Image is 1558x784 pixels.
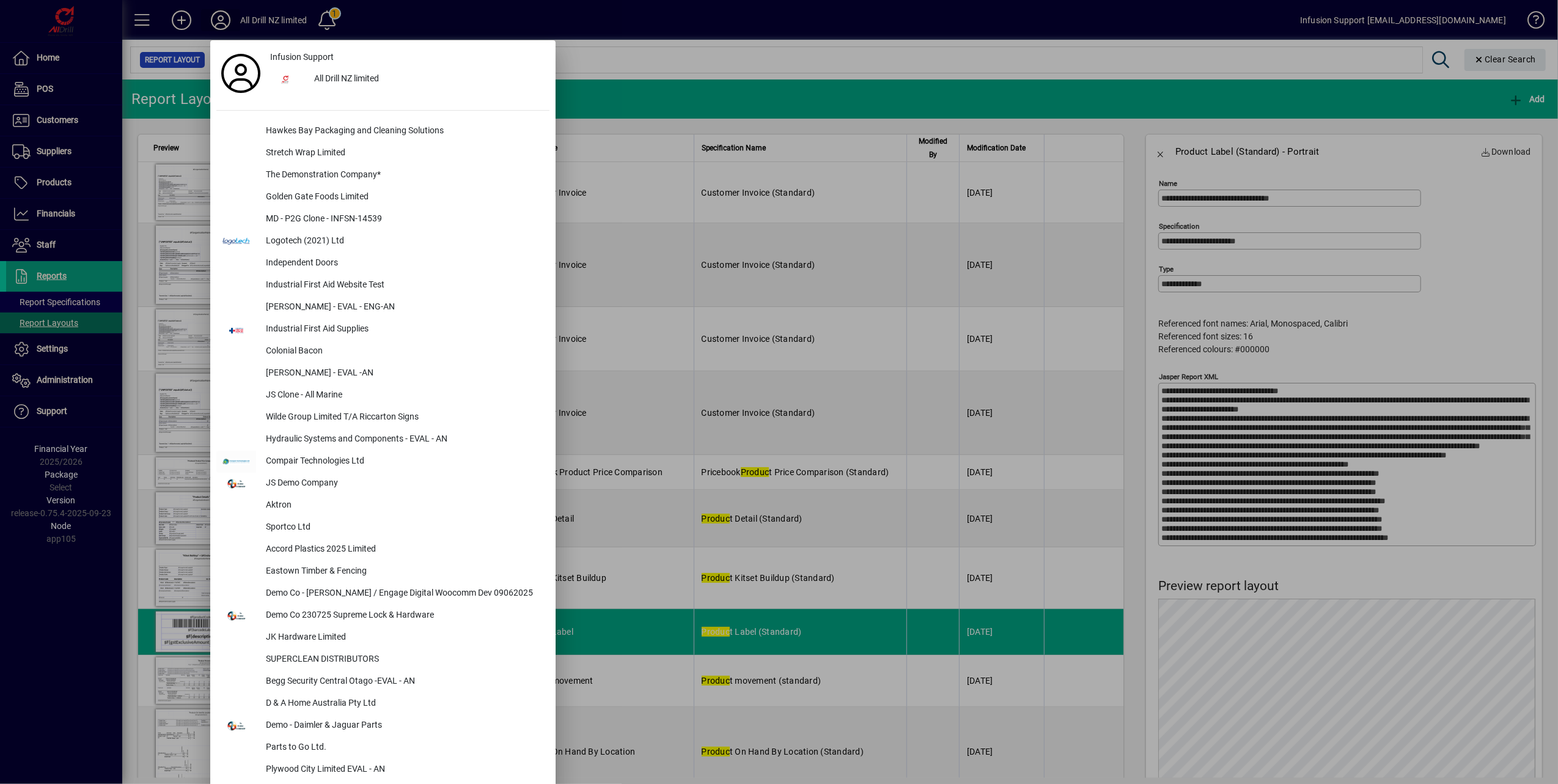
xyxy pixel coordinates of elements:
[256,407,549,429] div: Wilde Group Limited T/A Riccarton Signs
[216,231,549,253] button: Logotech (2021) Ltd
[256,120,549,142] div: Hawkes Bay Packaging and Cleaning Solutions
[256,275,549,297] div: Industrial First Aid Website Test
[216,319,549,341] button: Industrial First Aid Supplies
[216,671,549,693] button: Begg Security Central Otago -EVAL - AN
[216,561,549,583] button: Eastown Timber & Fencing
[216,407,549,429] button: Wilde Group Limited T/A Riccarton Signs
[216,737,549,759] button: Parts to Go Ltd.
[216,495,549,517] button: Aktron
[216,297,549,319] button: [PERSON_NAME] - EVAL - ENG-AN
[256,671,549,693] div: Begg Security Central Otago -EVAL - AN
[256,693,549,715] div: D & A Home Australia Pty Ltd
[256,209,549,231] div: MD - P2G Clone - INFSN-14539
[256,385,549,407] div: JS Clone - All Marine
[256,319,549,341] div: Industrial First Aid Supplies
[216,187,549,209] button: Golden Gate Foods Limited
[256,142,549,165] div: Stretch Wrap Limited
[216,473,549,495] button: JS Demo Company
[216,341,549,363] button: Colonial Bacon
[216,649,549,671] button: SUPERCLEAN DISTRIBUTORS
[216,627,549,649] button: JK Hardware Limited
[216,429,549,451] button: Hydraulic Systems and Components - EVAL - AN
[216,142,549,165] button: Stretch Wrap Limited
[256,429,549,451] div: Hydraulic Systems and Components - EVAL - AN
[216,363,549,385] button: [PERSON_NAME] - EVAL -AN
[256,165,549,187] div: The Demonstration Company*
[216,385,549,407] button: JS Clone - All Marine
[256,583,549,605] div: Demo Co - [PERSON_NAME] / Engage Digital Woocomm Dev 09062025
[216,605,549,627] button: Demo Co 230725 Supreme Lock & Hardware
[256,737,549,759] div: Parts to Go Ltd.
[216,693,549,715] button: D & A Home Australia Pty Ltd
[216,275,549,297] button: Industrial First Aid Website Test
[256,187,549,209] div: Golden Gate Foods Limited
[256,759,549,781] div: Plywood City Limited EVAL - AN
[256,297,549,319] div: [PERSON_NAME] - EVAL - ENG-AN
[216,517,549,539] button: Sportco Ltd
[216,165,549,187] button: The Demonstration Company*
[216,451,549,473] button: Compair Technologies Ltd
[304,68,549,91] div: All Drill NZ limited
[216,759,549,781] button: Plywood City Limited EVAL - AN
[216,120,549,142] button: Hawkes Bay Packaging and Cleaning Solutions
[265,46,549,68] a: Infusion Support
[256,451,549,473] div: Compair Technologies Ltd
[256,473,549,495] div: JS Demo Company
[256,363,549,385] div: [PERSON_NAME] - EVAL -AN
[216,715,549,737] button: Demo - Daimler & Jaguar Parts
[256,341,549,363] div: Colonial Bacon
[256,561,549,583] div: Eastown Timber & Fencing
[216,583,549,605] button: Demo Co - [PERSON_NAME] / Engage Digital Woocomm Dev 09062025
[256,539,549,561] div: Accord Plastics 2025 Limited
[270,51,334,64] span: Infusion Support
[256,231,549,253] div: Logotech (2021) Ltd
[256,517,549,539] div: Sportco Ltd
[256,495,549,517] div: Aktron
[216,209,549,231] button: MD - P2G Clone - INFSN-14539
[256,605,549,627] div: Demo Co 230725 Supreme Lock & Hardware
[216,539,549,561] button: Accord Plastics 2025 Limited
[256,253,549,275] div: Independent Doors
[256,627,549,649] div: JK Hardware Limited
[265,68,549,91] button: All Drill NZ limited
[216,62,265,84] a: Profile
[256,715,549,737] div: Demo - Daimler & Jaguar Parts
[216,253,549,275] button: Independent Doors
[256,649,549,671] div: SUPERCLEAN DISTRIBUTORS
